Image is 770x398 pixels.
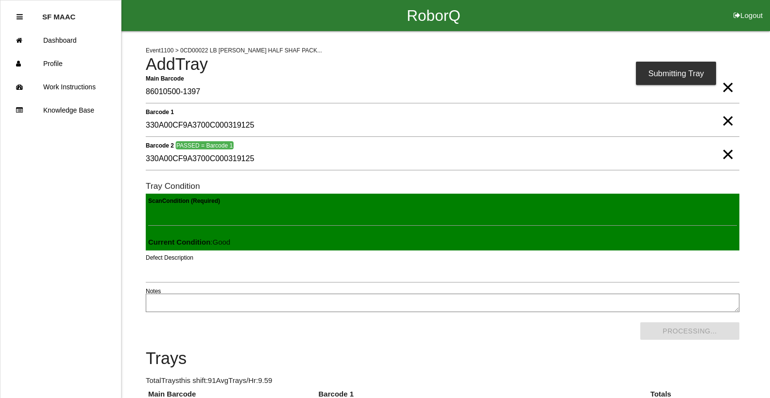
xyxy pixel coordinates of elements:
span: Event 1100 > 0CD00022 LB [PERSON_NAME] HALF SHAF PACK... [146,47,322,54]
span: : Good [148,238,230,246]
label: Defect Description [146,253,193,262]
a: Work Instructions [0,75,121,99]
p: SF MAAC [42,5,75,21]
span: Clear Input [721,68,734,87]
input: Required [146,81,739,103]
b: Current Condition [148,238,210,246]
label: Notes [146,287,161,296]
a: Dashboard [0,29,121,52]
b: Scan Condition (Required) [148,198,220,204]
h4: Add Tray [146,55,739,74]
div: Submitting Tray [636,62,716,85]
b: Main Barcode [146,75,184,82]
h6: Tray Condition [146,182,739,191]
a: Knowledge Base [0,99,121,122]
a: Profile [0,52,121,75]
div: Close [17,5,23,29]
b: Barcode 1 [146,108,174,115]
b: Barcode 2 [146,142,174,149]
span: PASSED = Barcode 1 [175,141,233,149]
h4: Trays [146,349,739,368]
span: Clear Input [721,135,734,154]
p: Total Trays this shift: 91 Avg Trays /Hr: 9.59 [146,375,739,386]
span: Clear Input [721,101,734,121]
